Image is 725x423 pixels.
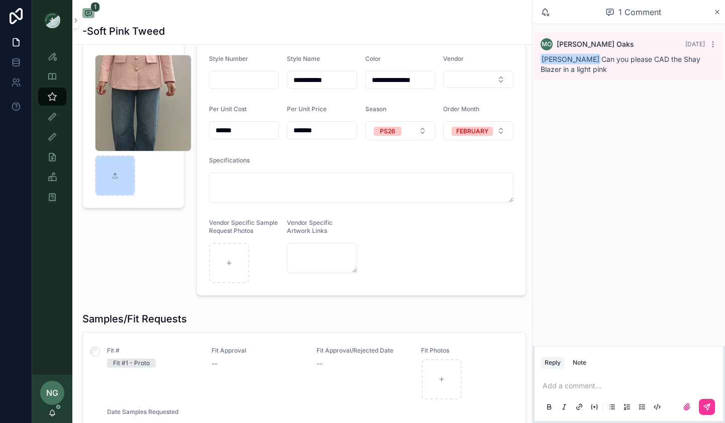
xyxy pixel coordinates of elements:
button: Reply [541,357,565,369]
span: Date Samples Requested [107,408,199,416]
span: Per Unit Cost [209,105,247,113]
div: PS26 [380,127,395,136]
span: -- [317,359,323,369]
span: Fit Approval/Rejected Date [317,347,409,355]
h1: Samples/Fit Requests [82,312,187,326]
span: Specifications [209,156,250,164]
span: Fit Approval [212,347,304,355]
span: Vendor [443,55,464,62]
span: [DATE] [685,40,705,48]
span: [PERSON_NAME] [541,54,600,64]
button: Select Button [443,71,513,88]
span: Style Number [209,55,248,62]
button: Note [569,357,590,369]
span: Color [365,55,381,62]
button: 1 [82,8,94,20]
button: Select Button [443,121,513,140]
span: NG [46,387,58,399]
span: Vendor Specific Artwork Links [287,219,333,234]
span: Per Unit Price [287,105,327,113]
span: [PERSON_NAME] Oaks [557,39,634,49]
div: FEBRUARY [456,127,488,136]
div: Note [573,359,586,367]
button: Select Button [365,121,436,140]
h1: -Soft Pink Tweed [82,24,165,38]
div: scrollable content [32,40,72,219]
span: -- [212,359,218,369]
span: Season [365,105,386,113]
span: Order Month [443,105,479,113]
span: Vendor Specific Sample Request Photos [209,219,278,234]
img: App logo [44,12,60,28]
span: 1 Comment [618,6,661,18]
div: Fit #1 - Proto [113,359,150,368]
span: 1 [90,2,100,12]
span: Fit Photos [421,347,513,355]
span: Style Name [287,55,320,62]
span: Fit # [107,347,199,355]
span: Can you please CAD the Shay Blazer in a light pink [541,55,700,73]
span: MO [542,40,552,48]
